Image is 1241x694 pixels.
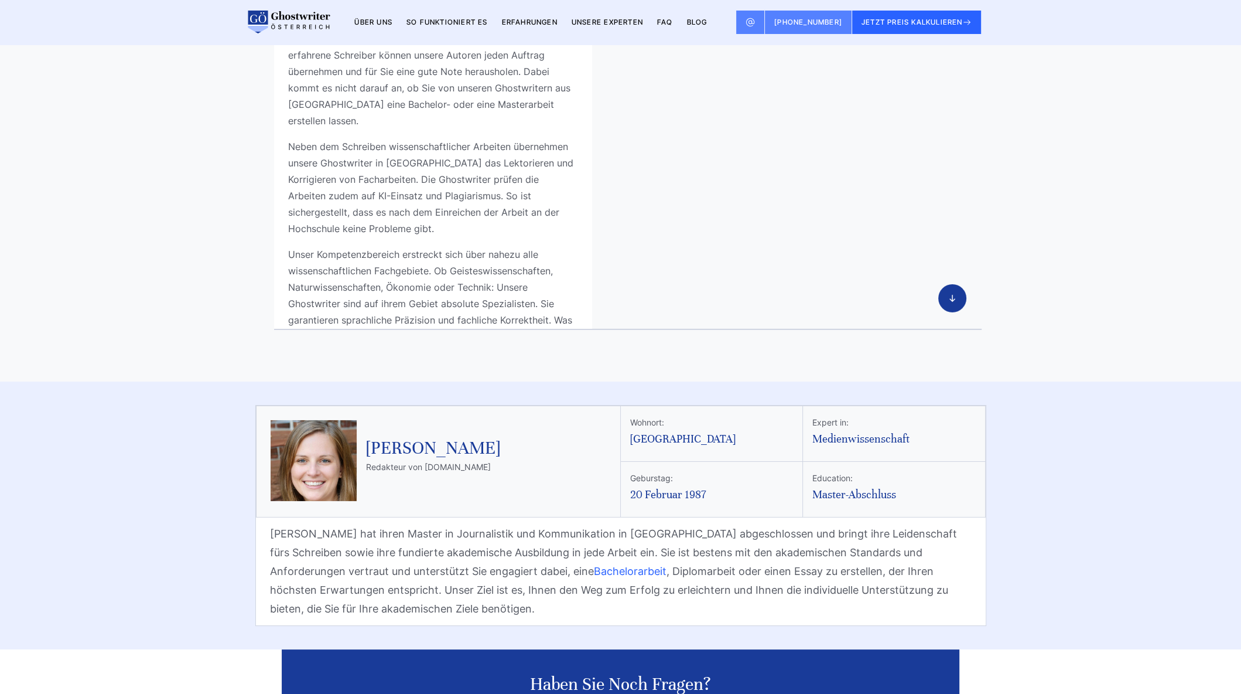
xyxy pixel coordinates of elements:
a: [PHONE_NUMBER] [765,11,852,34]
a: Bachelorarbeit [594,565,666,577]
p: Unser Kompetenzbereich erstreckt sich über nahezu alle wissenschaftlichen Fachgebiete. Ob Geistes... [288,246,579,377]
img: Email [746,18,755,27]
a: Unsere Experten [572,18,643,26]
div: Wohnort: [630,416,794,430]
span: [PHONE_NUMBER] [774,18,842,26]
div: [PERSON_NAME] [366,437,500,460]
div: Redakteur von [DOMAIN_NAME] [366,460,500,474]
a: So funktioniert es [406,18,488,26]
div: Master-Abschluss [803,462,986,518]
a: BLOG [686,18,707,26]
img: logo wirschreiben [246,11,330,34]
a: Über uns [354,18,392,26]
div: Expert in: [812,416,976,430]
p: Neben dem Schreiben wissenschaftlicher Arbeiten übernehmen unsere Ghostwriter in [GEOGRAPHIC_DATA... [288,138,579,237]
button: JETZT PREIS KALKULIEREN [852,11,982,34]
div: [GEOGRAPHIC_DATA] [621,406,804,462]
div: 20 Februar 1987 [621,462,804,518]
a: FAQ [657,18,673,26]
a: Erfahrungen [502,18,558,26]
img: Loreley Schulze [271,420,357,501]
div: Medienwissenschaft [803,406,986,462]
p: Ghostwriter in [GEOGRAPHIC_DATA] gesucht? Unsere erstklassig ausgebildeten Akademiker freuen sich... [288,14,579,129]
div: Education: [812,471,976,485]
div: Geburstag: [630,471,794,485]
p: [PERSON_NAME] hat ihren Master in Journalistik und Kommunikation in [GEOGRAPHIC_DATA] abgeschloss... [270,518,972,625]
